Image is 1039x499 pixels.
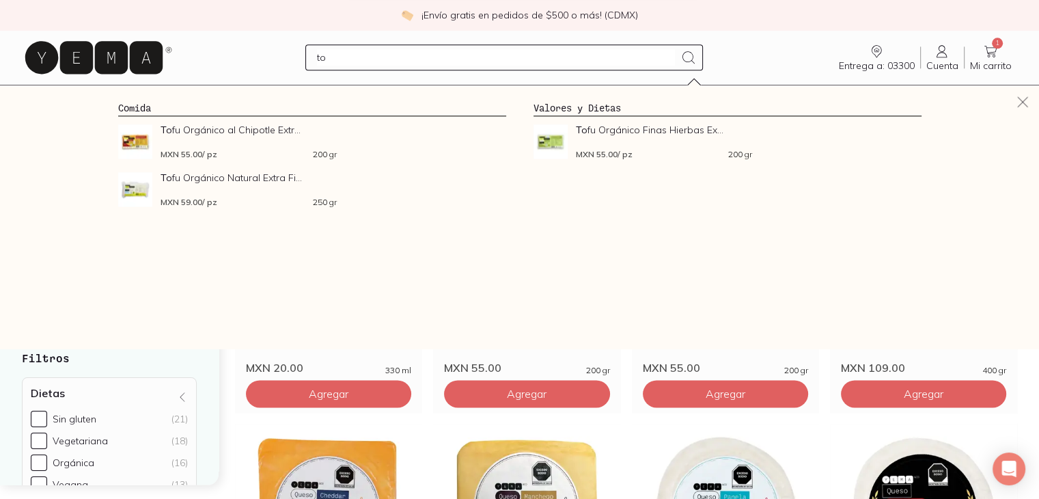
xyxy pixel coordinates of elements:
[171,435,188,448] div: (18)
[118,124,152,159] img: Tofu Orgánico al Chipotle Extra Firme
[643,361,700,375] span: MXN 55.00
[965,43,1017,72] a: 1Mi carrito
[444,380,609,407] button: Agregar
[171,457,188,470] div: (16)
[31,455,47,472] input: Orgánica(16)
[161,124,337,135] span: fu Orgánico al Chipotle Extr...
[183,85,277,112] a: Sucursales 📍
[507,387,546,401] span: Agregar
[53,435,108,448] div: Vegetariana
[401,9,413,21] img: check
[53,457,94,470] div: Orgánica
[982,366,1006,375] span: 400 gr
[576,124,752,135] span: fu Orgánico Finas Hierbas Ex...
[534,102,621,113] a: Valores y Dietas
[706,387,745,401] span: Agregar
[576,124,587,136] strong: To
[246,380,411,407] button: Agregar
[839,59,915,72] span: Entrega a: 03300
[841,380,1006,407] button: Agregar
[53,479,88,491] div: Vegana
[246,361,303,375] span: MXN 20.00
[313,198,337,206] span: 250 gr
[31,433,47,450] input: Vegetariana(18)
[305,85,433,112] a: Los Imperdibles ⚡️
[728,150,752,159] span: 200 gr
[118,172,152,206] img: Tofu Orgánico Natural Extra Firme
[118,102,151,113] a: Comida
[993,453,1025,485] div: Open Intercom Messenger
[118,124,506,159] a: Tofu Orgánico al Chipotle Extra FirmeTofu Orgánico al Chipotle Extr...MXN 55.00/ pz200 gr
[171,414,188,426] div: (21)
[460,85,568,112] a: Los estrenos ✨
[643,380,808,407] button: Agregar
[309,387,348,401] span: Agregar
[52,85,139,112] a: pasillo-todos-link
[161,124,172,136] strong: To
[444,361,501,375] span: MXN 55.00
[421,8,638,22] p: ¡Envío gratis en pedidos de $500 o más! (CDMX)
[31,412,47,428] input: Sin gluten(21)
[841,361,905,375] span: MXN 109.00
[171,479,188,491] div: (13)
[534,124,922,159] a: Tofu Orgánico Finas Hierbas Extra FirmeTofu Orgánico Finas Hierbas Ex...MXN 55.00/ pz200 gr
[534,124,568,159] img: Tofu Orgánico Finas Hierbas Extra Firme
[784,366,808,375] span: 200 gr
[586,366,610,375] span: 200 gr
[833,43,920,72] a: Entrega a: 03300
[161,172,172,184] strong: To
[385,366,411,375] span: 330 ml
[576,150,633,159] span: MXN 55.00 / pz
[53,414,96,426] div: Sin gluten
[31,477,47,494] input: Vegana(13)
[317,49,676,66] input: Busca los mejores productos
[118,172,506,206] a: Tofu Orgánico Natural Extra FirmeTofu Orgánico Natural Extra Fi...MXN 59.00/ pz250 gr
[313,150,337,159] span: 200 gr
[161,198,217,206] span: MXN 59.00 / pz
[926,59,958,72] span: Cuenta
[161,172,337,183] span: fu Orgánico Natural Extra Fi...
[161,150,217,159] span: MXN 55.00 / pz
[22,352,70,365] strong: Filtros
[970,59,1012,72] span: Mi carrito
[992,38,1003,49] span: 1
[904,387,943,401] span: Agregar
[31,387,65,401] h4: Dietas
[921,43,964,72] a: Cuenta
